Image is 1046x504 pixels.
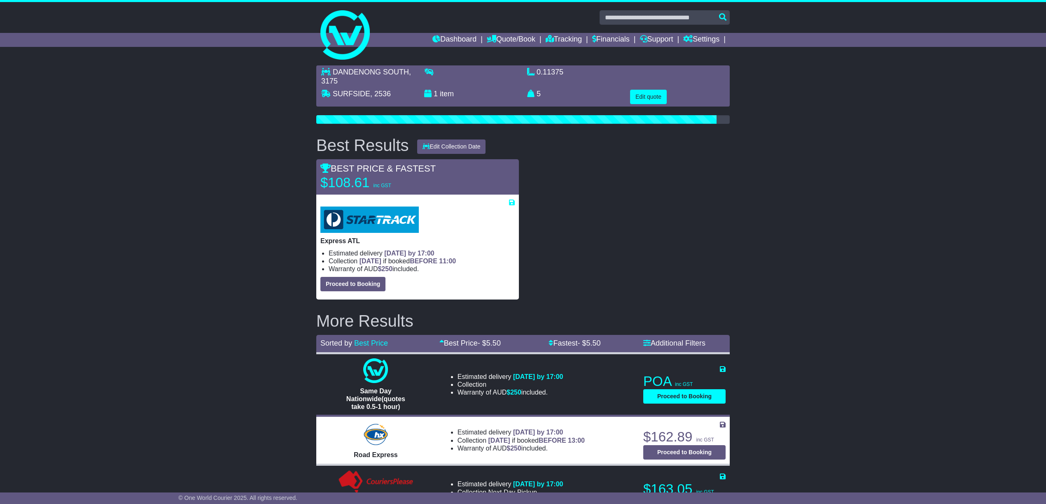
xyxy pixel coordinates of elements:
[488,437,585,444] span: if booked
[337,470,415,495] img: Couriers Please: Standard - Signature Required
[354,339,388,347] a: Best Price
[643,389,726,404] button: Proceed to Booking
[568,437,585,444] span: 13:00
[329,249,515,257] li: Estimated delivery
[329,265,515,273] li: Warranty of AUD included.
[320,277,385,291] button: Proceed to Booking
[458,373,563,381] li: Estimated delivery
[458,388,563,396] li: Warranty of AUD included.
[363,358,388,383] img: One World Courier: Same Day Nationwide(quotes take 0.5-1 hour)
[643,339,705,347] a: Additional Filters
[417,139,486,154] button: Edit Collection Date
[320,207,419,233] img: StarTrack: Express ATL
[458,381,563,388] li: Collection
[378,265,392,272] span: $
[434,90,438,98] span: 1
[592,33,630,47] a: Financials
[354,451,398,458] span: Road Express
[360,258,456,265] span: if booked
[643,373,726,390] p: POA
[630,90,667,104] button: Edit quote
[488,489,537,496] span: Next Day Pickup
[546,33,582,47] a: Tracking
[675,381,693,387] span: inc GST
[381,265,392,272] span: 250
[478,339,501,347] span: - $
[507,389,521,396] span: $
[384,250,434,257] span: [DATE] by 17:00
[549,339,600,347] a: Fastest- $5.50
[507,445,521,452] span: $
[537,68,563,76] span: 0.11375
[320,237,515,245] p: Express ATL
[577,339,600,347] span: - $
[486,339,501,347] span: 5.50
[360,258,381,265] span: [DATE]
[488,437,510,444] span: [DATE]
[458,480,563,488] li: Estimated delivery
[321,68,411,85] span: , 3175
[696,437,714,443] span: inc GST
[333,90,370,98] span: SURFSIDE
[432,33,476,47] a: Dashboard
[373,183,391,188] span: inc GST
[439,339,501,347] a: Best Price- $5.50
[643,429,726,445] p: $162.89
[458,488,563,496] li: Collection
[539,437,566,444] span: BEFORE
[410,258,437,265] span: BEFORE
[346,388,405,410] span: Same Day Nationwide(quotes take 0.5-1 hour)
[439,258,456,265] span: 11:00
[537,90,541,98] span: 5
[316,312,730,330] h2: More Results
[329,257,515,265] li: Collection
[458,428,585,436] li: Estimated delivery
[362,422,389,447] img: Hunter Express: Road Express
[643,445,726,460] button: Proceed to Booking
[640,33,673,47] a: Support
[513,481,563,488] span: [DATE] by 17:00
[320,339,352,347] span: Sorted by
[643,481,726,497] p: $163.05
[320,163,436,174] span: BEST PRICE & FASTEST
[510,445,521,452] span: 250
[696,489,714,495] span: inc GST
[178,495,297,501] span: © One World Courier 2025. All rights reserved.
[586,339,601,347] span: 5.50
[510,389,521,396] span: 250
[440,90,454,98] span: item
[458,444,585,452] li: Warranty of AUD included.
[458,437,585,444] li: Collection
[370,90,391,98] span: , 2536
[513,373,563,380] span: [DATE] by 17:00
[320,174,423,191] p: $108.61
[312,136,413,154] div: Best Results
[333,68,409,76] span: DANDENONG SOUTH
[683,33,719,47] a: Settings
[487,33,535,47] a: Quote/Book
[513,429,563,436] span: [DATE] by 17:00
